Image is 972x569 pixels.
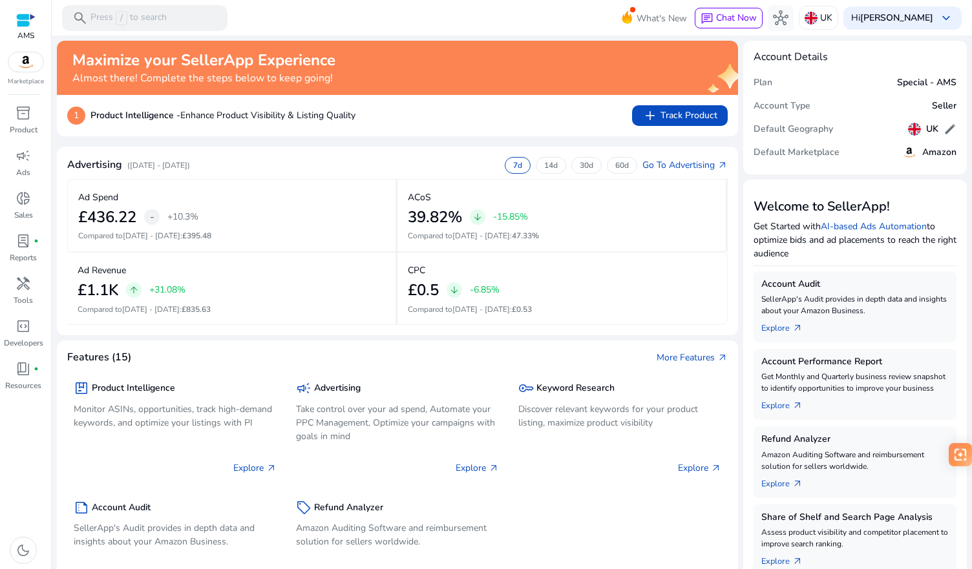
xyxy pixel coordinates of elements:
p: Marketplace [8,77,44,87]
span: book_4 [16,361,31,377]
p: Enhance Product Visibility & Listing Quality [90,109,355,122]
p: Developers [4,337,43,349]
span: arrow_outward [717,353,728,363]
span: lab_profile [16,233,31,249]
span: arrow_outward [792,479,803,489]
a: Explorearrow_outward [761,472,813,490]
p: Compared to : [78,304,385,315]
p: Amazon Auditing Software and reimbursement solution for sellers worldwide. [296,521,499,548]
span: fiber_manual_record [34,366,39,371]
h5: Refund Analyzer [761,434,949,445]
img: uk.svg [805,12,818,25]
span: What's New [637,7,687,30]
h5: Amazon [922,147,956,158]
button: addTrack Product [632,105,728,126]
h4: Features (15) [67,351,131,364]
span: campaign [16,148,31,163]
h4: Account Details [754,51,956,63]
span: arrow_outward [717,160,728,171]
p: +10.3% [167,212,198,222]
span: summarize [74,500,89,515]
button: chatChat Now [695,8,763,28]
span: arrow_outward [489,463,499,473]
span: inventory_2 [16,105,31,121]
span: 47.33% [512,231,539,241]
p: 30d [580,160,593,171]
span: code_blocks [16,318,31,334]
h2: £0.5 [408,281,439,300]
p: Compared to : [78,230,385,242]
h4: Almost there! Complete the steps below to keep going! [72,72,335,85]
span: keyboard_arrow_down [938,10,954,26]
h5: Seller [932,101,956,112]
h5: Account Audit [761,279,949,290]
span: key [518,380,534,396]
span: £0.53 [512,304,532,315]
p: 14d [544,160,558,171]
p: ([DATE] - [DATE]) [127,160,190,171]
span: [DATE] - [DATE] [123,231,180,241]
a: Explorearrow_outward [761,394,813,412]
span: [DATE] - [DATE] [122,304,180,315]
p: Take control over your ad spend, Automate your PPC Management, Optimize your campaigns with goals... [296,402,499,443]
p: SellerApp's Audit provides in depth data and insights about your Amazon Business. [74,521,277,548]
h5: Default Geography [754,124,833,135]
p: Amazon Auditing Software and reimbursement solution for sellers worldwide. [761,449,949,472]
span: dark_mode [16,543,31,558]
p: -6.85% [470,285,500,295]
span: chat [701,12,713,25]
h2: £436.22 [78,208,136,227]
p: UK [820,6,832,29]
p: Press to search [90,11,167,25]
p: Product [10,124,37,136]
h2: Maximize your SellerApp Experience [72,51,335,70]
p: -15.85% [493,212,528,222]
h5: Share of Shelf and Search Page Analysis [761,512,949,523]
p: Compared to : [408,304,717,315]
span: - [150,209,154,225]
span: arrow_outward [266,463,277,473]
h5: Special - AMS [897,78,956,88]
p: Tools [14,295,33,306]
h5: Plan [754,78,772,88]
h5: Product Intelligence [92,383,175,394]
p: Discover relevant keywords for your product listing, maximize product visibility [518,402,721,429]
h5: Advertising [314,383,361,394]
span: [DATE] - [DATE] [452,231,510,241]
h5: Account Audit [92,502,151,513]
p: Ad Revenue [78,264,126,277]
span: / [116,11,127,25]
p: Get Monthly and Quarterly business review snapshot to identify opportunities to improve your busi... [761,371,949,394]
span: arrow_downward [449,285,460,295]
p: Reports [10,252,37,264]
a: More Featuresarrow_outward [657,351,728,364]
h4: Advertising [67,159,122,171]
p: Explore [678,461,721,475]
p: Explore [233,461,277,475]
span: arrow_outward [792,556,803,566]
img: amazon.svg [902,145,917,160]
p: AMS [16,30,36,41]
img: uk.svg [908,123,921,136]
span: sell [296,500,312,515]
p: +31.08% [149,285,185,295]
span: hub [773,10,788,26]
p: Resources [5,380,41,391]
span: arrow_upward [129,285,139,295]
a: AI-based Ads Automation [821,220,927,233]
p: 60d [615,160,629,171]
h5: Default Marketplace [754,147,840,158]
h2: £1.1K [78,281,118,300]
span: £395.48 [182,231,211,241]
span: campaign [296,380,312,396]
span: handyman [16,276,31,291]
span: Chat Now [716,12,757,24]
span: arrow_downward [472,212,483,222]
span: donut_small [16,191,31,206]
p: Ads [16,167,30,178]
p: Assess product visibility and competitor placement to improve search ranking. [761,526,949,550]
h5: Refund Analyzer [314,502,383,513]
span: fiber_manual_record [34,238,39,243]
span: search [72,10,88,26]
p: 7d [513,160,522,171]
